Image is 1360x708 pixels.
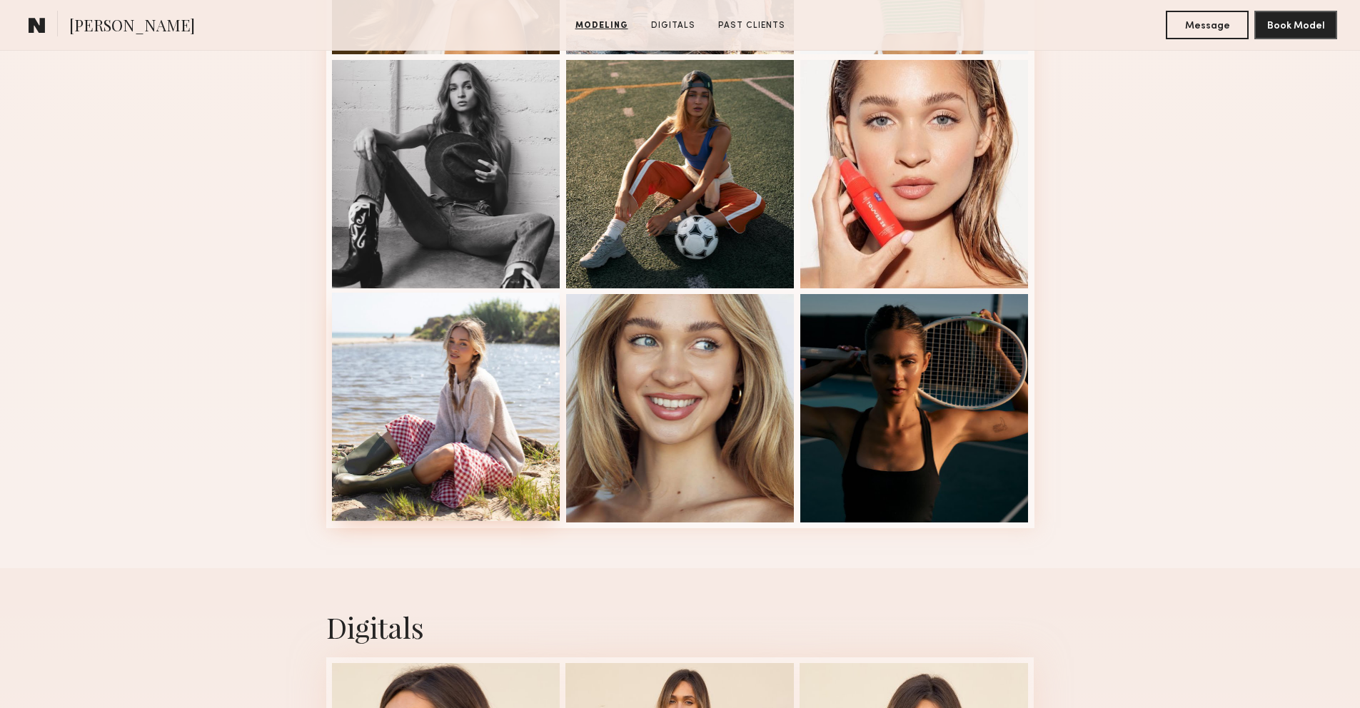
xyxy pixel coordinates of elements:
[1254,19,1337,31] a: Book Model
[1254,11,1337,39] button: Book Model
[69,14,195,39] span: [PERSON_NAME]
[570,19,634,32] a: Modeling
[326,608,1034,646] div: Digitals
[712,19,791,32] a: Past Clients
[1166,11,1249,39] button: Message
[645,19,701,32] a: Digitals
